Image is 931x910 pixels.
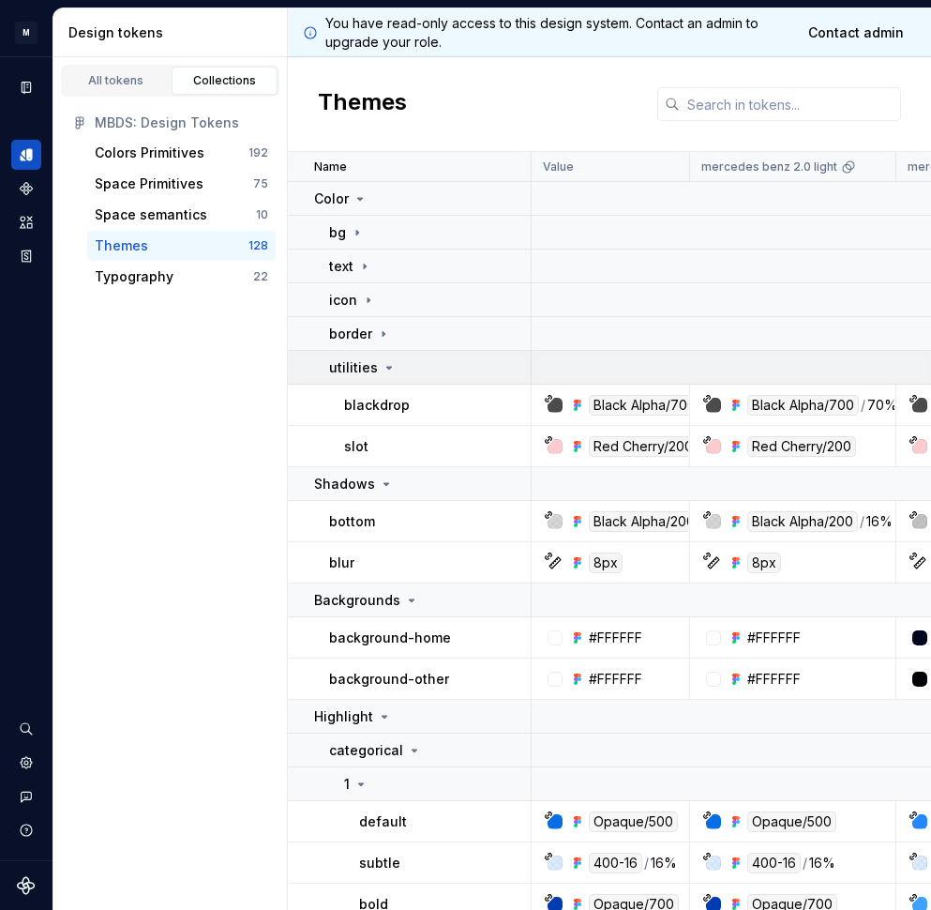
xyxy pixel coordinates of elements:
div: 8px [747,553,781,573]
div: / [860,511,864,532]
div: 400-16 [747,853,801,873]
p: 1 [344,775,350,794]
div: / [861,395,865,416]
svg: Supernova Logo [17,876,36,895]
div: Space semantics [95,205,207,224]
div: 16% [866,511,893,532]
a: Contact admin [796,16,916,50]
div: MBDS: Design Tokens [95,114,268,132]
p: Shadows [314,475,375,493]
p: text [329,257,353,276]
input: Search in tokens... [680,87,901,121]
div: #FFFFFF [747,670,801,689]
p: blackdrop [344,396,410,415]
button: Typography22 [87,262,276,292]
h2: Themes [318,87,407,121]
div: Black Alpha/700 [747,395,859,416]
a: Documentation [11,72,41,102]
a: Settings [11,748,41,778]
p: default [359,812,407,831]
button: Themes128 [87,231,276,261]
div: Opaque/500 [747,811,836,832]
div: #FFFFFF [747,629,801,647]
div: #FFFFFF [589,629,642,647]
div: 400-16 [589,853,642,873]
p: You have read-only access to this design system. Contact an admin to upgrade your role. [325,14,788,52]
p: bg [329,223,346,242]
p: Name [314,159,347,174]
div: Black Alpha/200 [589,511,699,532]
div: / [644,853,649,873]
button: M [4,12,49,53]
button: Colors Primitives192 [87,138,276,168]
button: Space Primitives75 [87,169,276,199]
p: background-home [329,629,451,647]
p: blur [329,554,354,572]
button: Space semantics10 [87,200,276,230]
div: M [15,22,38,44]
a: Design tokens [11,140,41,170]
div: / [803,853,807,873]
div: 16% [809,853,835,873]
div: 16% [651,853,677,873]
div: 10 [256,207,268,222]
div: 192 [248,145,268,160]
div: Themes [95,236,148,255]
div: Collections [178,73,272,88]
span: Contact admin [808,23,904,42]
p: background-other [329,670,449,689]
button: Search ⌘K [11,714,41,744]
a: Assets [11,207,41,237]
div: Opaque/500 [589,811,678,832]
p: Backgrounds [314,591,400,610]
p: Highlight [314,707,373,726]
div: Design tokens [68,23,279,42]
p: icon [329,291,357,310]
div: 75 [253,176,268,191]
p: categorical [329,741,403,760]
p: utilities [329,358,378,377]
button: Contact support [11,781,41,811]
p: border [329,325,372,343]
p: Value [543,159,574,174]
div: Typography [95,267,173,286]
div: All tokens [69,73,163,88]
p: subtle [359,854,400,872]
div: 70% [867,395,897,416]
p: mercedes benz 2.0 light [701,159,837,174]
div: Red Cherry/200 [589,436,698,457]
div: 128 [248,238,268,253]
p: slot [344,437,368,456]
div: Space Primitives [95,174,203,193]
p: Color [314,190,349,208]
div: 22 [253,269,268,284]
div: Black Alpha/700 [589,395,700,416]
p: bottom [329,512,375,531]
div: 8px [589,553,623,573]
div: Colors Primitives [95,144,204,162]
div: Red Cherry/200 [747,436,856,457]
a: Components [11,174,41,204]
a: Storybook stories [11,241,41,271]
div: #FFFFFF [589,670,642,689]
div: Black Alpha/200 [747,511,858,532]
